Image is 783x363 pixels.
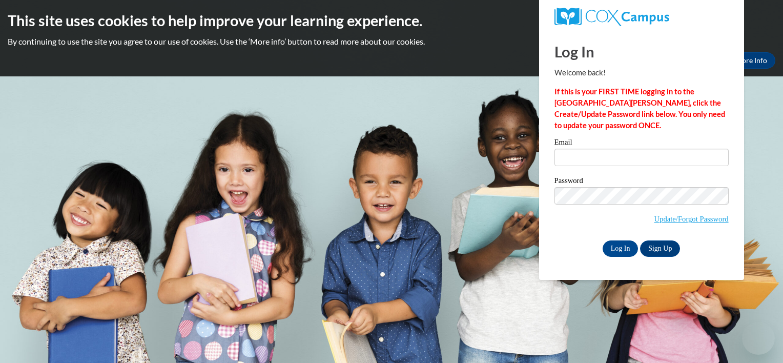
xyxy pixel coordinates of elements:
[603,240,638,257] input: Log In
[670,297,691,318] iframe: Close message
[554,138,729,149] label: Email
[654,215,729,223] a: Update/Forgot Password
[554,8,729,26] a: COX Campus
[554,87,725,130] strong: If this is your FIRST TIME logging in to the [GEOGRAPHIC_DATA][PERSON_NAME], click the Create/Upd...
[554,41,729,62] h1: Log In
[554,177,729,187] label: Password
[727,52,775,69] a: More Info
[640,240,680,257] a: Sign Up
[554,8,669,26] img: COX Campus
[554,67,729,78] p: Welcome back!
[742,322,775,355] iframe: Button to launch messaging window
[8,36,775,47] p: By continuing to use the site you agree to our use of cookies. Use the ‘More info’ button to read...
[8,10,775,31] h2: This site uses cookies to help improve your learning experience.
